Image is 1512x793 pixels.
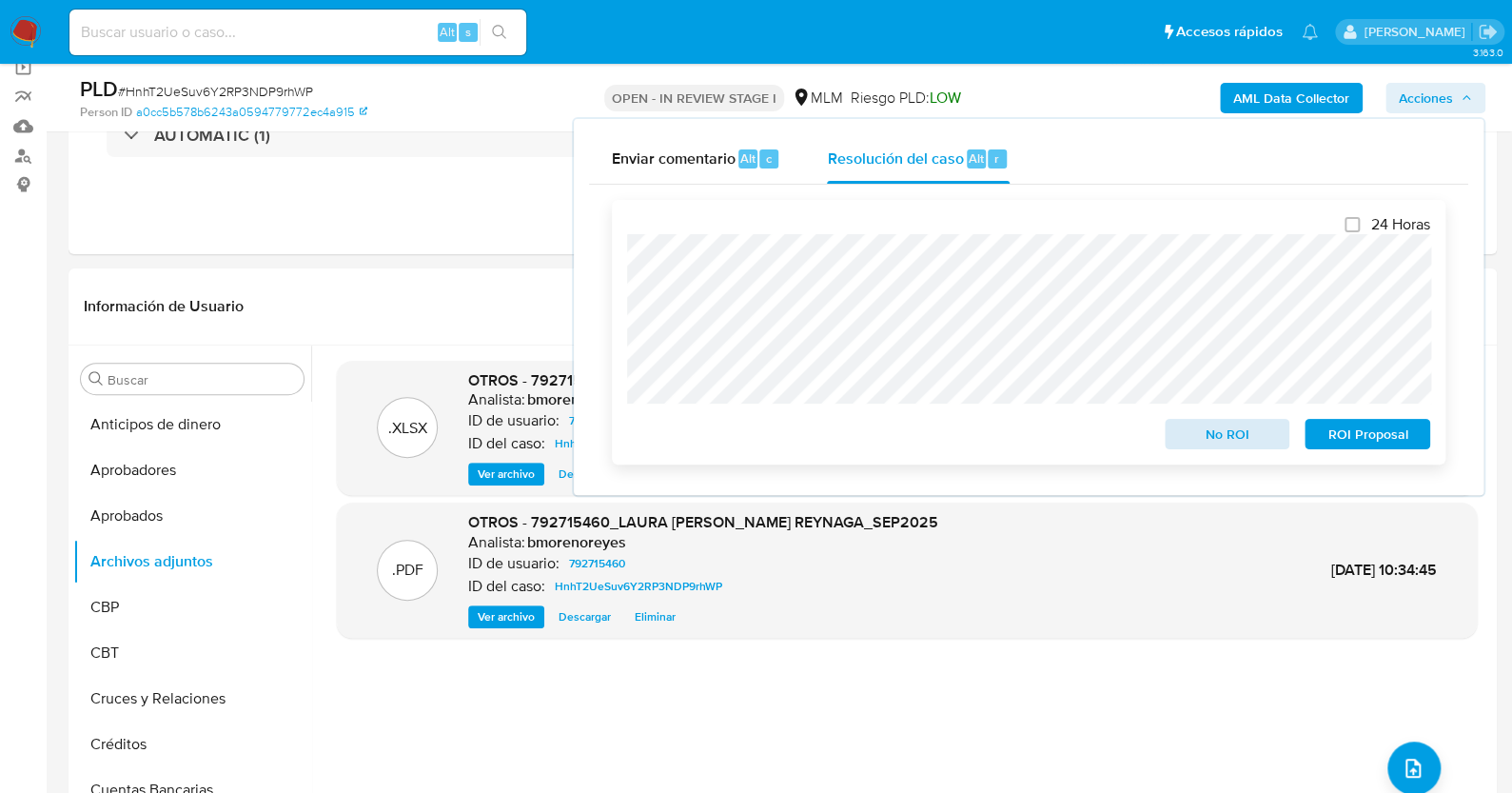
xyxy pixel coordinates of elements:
[478,607,535,626] span: Ver archivo
[468,554,560,573] p: ID de usuario:
[468,605,544,628] button: Ver archivo
[136,104,367,121] a: a0cc5b578b6243a0594779772ec4a915
[561,552,633,575] a: 792715460
[1472,45,1502,60] span: 3.163.0
[154,125,270,146] h3: AUTOMATIC (1)
[465,23,471,41] span: s
[468,411,560,430] p: ID de usuario:
[73,539,311,585] button: Archivos adjuntos
[555,432,722,455] span: HnhT2UeSuv6Y2RP3NDP9rhWP
[118,82,313,101] span: # HnhT2UeSuv6Y2RP3NDP9rhWP
[1345,217,1360,232] input: 24 Horas
[1331,559,1437,581] span: [DATE] 10:34:45
[468,533,525,552] p: Analista:
[468,511,938,533] span: OTROS - 792715460_LAURA [PERSON_NAME] REYNAGA_SEP2025
[1305,419,1430,449] button: ROI Proposal
[792,88,843,109] div: MLM
[625,605,685,628] button: Eliminar
[80,104,132,121] b: Person ID
[969,149,984,168] span: Alt
[1371,215,1430,234] span: 24 Horas
[547,432,730,455] a: HnhT2UeSuv6Y2RP3NDP9rhWP
[108,371,296,388] input: Buscar
[527,533,626,552] h6: bmorenoreyes
[468,463,544,486] button: Ver archivo
[73,630,311,676] button: CBT
[468,369,938,391] span: OTROS - 792715460_LAURA [PERSON_NAME] REYNAGA_SEP2025
[468,434,545,453] p: ID del caso:
[1385,83,1485,113] button: Acciones
[388,418,427,439] p: .XLSX
[1178,421,1277,447] span: No ROI
[73,722,311,767] button: Créditos
[84,297,244,316] h1: Información de Usuario
[549,605,620,628] button: Descargar
[994,149,999,168] span: r
[766,149,772,168] span: c
[468,577,545,596] p: ID del caso:
[73,402,311,447] button: Anticipos de dinero
[1302,24,1318,40] a: Notificaciones
[69,20,526,45] input: Buscar usuario o caso...
[1220,83,1363,113] button: AML Data Collector
[73,447,311,493] button: Aprobadores
[468,390,525,409] p: Analista:
[107,113,1459,157] div: AUTOMATIC (1)
[1165,419,1290,449] button: No ROI
[555,575,722,598] span: HnhT2UeSuv6Y2RP3NDP9rhWP
[80,73,118,104] b: PLD
[740,149,756,168] span: Alt
[527,390,626,409] h6: bmorenoreyes
[392,560,423,581] p: .PDF
[635,607,676,626] span: Eliminar
[559,465,611,484] span: Descargar
[559,607,611,626] span: Descargar
[440,23,455,41] span: Alt
[1478,22,1498,42] a: Salir
[1318,421,1417,447] span: ROI Proposal
[1399,83,1453,113] span: Acciones
[604,85,784,111] p: OPEN - IN REVIEW STAGE I
[1176,22,1283,42] span: Accesos rápidos
[1364,23,1471,41] p: brenda.morenoreyes@mercadolibre.com.mx
[569,409,625,432] span: 792715460
[827,147,963,169] span: Resolución del caso
[478,465,535,484] span: Ver archivo
[73,493,311,539] button: Aprobados
[569,552,625,575] span: 792715460
[1233,83,1349,113] b: AML Data Collector
[612,147,736,169] span: Enviar comentario
[73,585,311,630] button: CBP
[88,371,104,387] button: Buscar
[561,409,633,432] a: 792715460
[73,676,311,722] button: Cruces y Relaciones
[549,463,620,486] button: Descargar
[480,19,519,46] button: search-icon
[851,88,961,109] span: Riesgo PLD:
[547,575,730,598] a: HnhT2UeSuv6Y2RP3NDP9rhWP
[930,87,961,109] span: LOW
